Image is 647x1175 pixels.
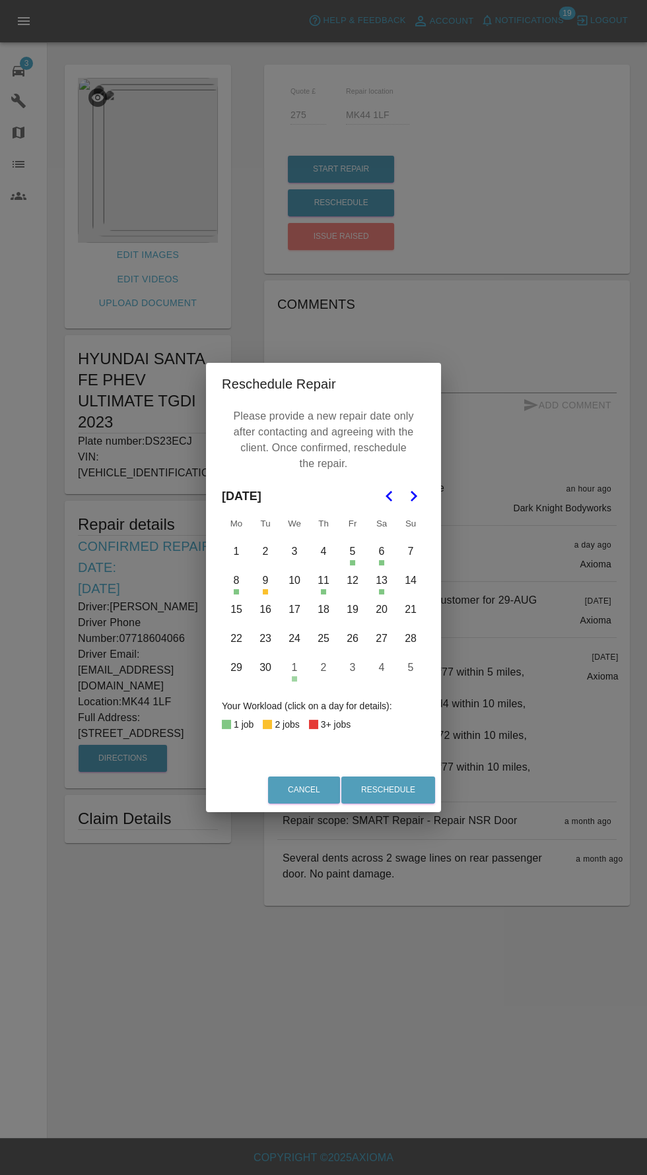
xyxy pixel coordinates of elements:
button: Monday, September 22nd, 2025 [222,625,250,652]
button: Tuesday, September 16th, 2025 [252,596,279,623]
div: 3+ jobs [321,716,351,732]
button: Thursday, September 4th, 2025 [310,538,337,565]
div: 1 job [234,716,254,732]
button: Saturday, September 6th, 2025 [368,538,395,565]
table: September 2025 [222,511,425,682]
button: Friday, September 19th, 2025 [339,596,366,623]
button: Saturday, September 20th, 2025 [368,596,395,623]
button: Wednesday, September 17th, 2025 [281,596,308,623]
button: Sunday, October 5th, 2025 [397,654,425,682]
th: Friday [338,511,367,537]
button: Monday, September 1st, 2025 [222,538,250,565]
button: Sunday, September 21st, 2025 [397,596,425,623]
button: Monday, September 8th, 2025 [222,567,250,594]
button: Saturday, September 27th, 2025 [368,625,395,652]
button: Sunday, September 7th, 2025 [397,538,425,565]
div: Your Workload (click on a day for details): [222,698,425,714]
th: Tuesday [251,511,280,537]
p: Please provide a new repair date only after contacting and agreeing with the client. Once confirm... [228,405,419,475]
h2: Reschedule Repair [206,363,441,405]
button: Monday, September 29th, 2025 [222,654,250,682]
button: Thursday, September 25th, 2025 [310,625,337,652]
button: Go to the Next Month [401,484,425,508]
button: Tuesday, September 2nd, 2025 [252,538,279,565]
th: Wednesday [280,511,309,537]
button: Friday, September 5th, 2025 [339,538,366,565]
button: Wednesday, October 1st, 2025 [281,654,308,682]
button: Sunday, September 14th, 2025 [397,567,425,594]
button: Thursday, September 11th, 2025 [310,567,337,594]
span: [DATE] [222,482,261,511]
button: Saturday, October 4th, 2025 [368,654,395,682]
button: Sunday, September 28th, 2025 [397,625,425,652]
button: Tuesday, September 30th, 2025 [252,654,279,682]
button: Thursday, September 18th, 2025 [310,596,337,623]
th: Thursday [309,511,338,537]
button: Reschedule [341,777,435,804]
button: Cancel [268,777,340,804]
button: Friday, October 3rd, 2025 [339,654,366,682]
th: Saturday [367,511,396,537]
button: Tuesday, September 9th, 2025 [252,567,279,594]
button: Wednesday, September 10th, 2025 [281,567,308,594]
th: Sunday [396,511,425,537]
button: Wednesday, September 3rd, 2025 [281,538,308,565]
button: Go to the Previous Month [378,484,401,508]
button: Friday, September 12th, 2025 [339,567,366,594]
button: Saturday, September 13th, 2025 [368,567,395,594]
button: Wednesday, September 24th, 2025 [281,625,308,652]
button: Tuesday, September 23rd, 2025 [252,625,279,652]
button: Friday, September 26th, 2025 [339,625,366,652]
button: Monday, September 15th, 2025 [222,596,250,623]
th: Monday [222,511,251,537]
div: 2 jobs [275,716,299,732]
button: Thursday, October 2nd, 2025 [310,654,337,682]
